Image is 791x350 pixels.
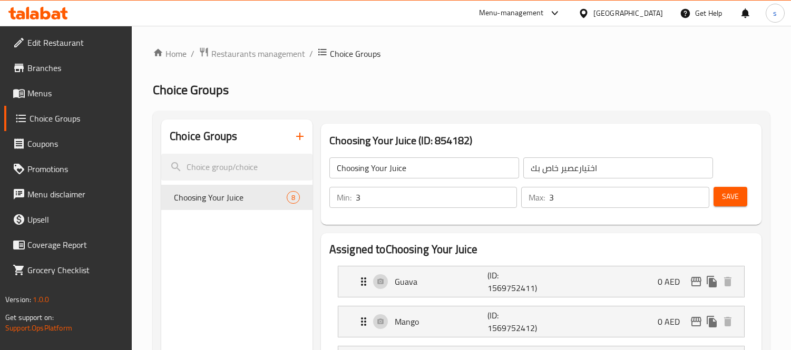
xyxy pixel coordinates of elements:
span: 8 [287,193,299,203]
button: duplicate [704,314,720,329]
li: Expand [329,302,753,342]
a: Promotions [4,156,132,182]
span: Choice Groups [30,112,124,125]
input: search [161,154,313,181]
a: Coverage Report [4,232,132,257]
p: (ID: 1569752411) [487,269,550,294]
span: Save [722,190,739,203]
span: Get support on: [5,311,54,324]
nav: breadcrumb [153,47,770,61]
button: delete [720,274,736,289]
span: Grocery Checklist [27,264,124,276]
span: Choosing Your Juice [174,191,287,204]
span: Choice Groups [153,78,229,102]
span: s [773,7,777,19]
div: Choices [287,191,300,204]
h2: Choice Groups [170,128,237,144]
a: Menus [4,81,132,106]
a: Coupons [4,131,132,156]
li: / [191,47,194,60]
li: Expand [329,262,753,302]
span: Branches [27,62,124,74]
span: Promotions [27,163,124,175]
p: Max: [529,191,545,204]
span: Menu disclaimer [27,188,124,201]
a: Support.OpsPlatform [5,321,72,335]
button: Save [714,187,747,206]
li: / [309,47,313,60]
div: Menu-management [479,7,544,19]
a: Menu disclaimer [4,182,132,207]
span: Coupons [27,137,124,150]
p: Mango [395,315,487,328]
a: Branches [4,55,132,81]
button: edit [688,314,704,329]
span: Version: [5,293,31,306]
span: Menus [27,87,124,99]
p: (ID: 1569752412) [487,309,550,334]
a: Home [153,47,187,60]
span: Choice Groups [330,47,380,60]
span: Restaurants management [211,47,305,60]
span: Upsell [27,213,124,226]
p: Min: [337,191,351,204]
h3: Choosing Your Juice (ID: 854182) [329,132,753,149]
button: duplicate [704,274,720,289]
a: Restaurants management [199,47,305,61]
div: Expand [338,266,744,297]
div: Expand [338,306,744,337]
div: Choosing Your Juice8 [161,185,313,210]
p: Guava [395,275,487,288]
a: Upsell [4,207,132,232]
a: Choice Groups [4,106,132,131]
div: [GEOGRAPHIC_DATA] [593,7,663,19]
a: Grocery Checklist [4,257,132,283]
h2: Assigned to Choosing Your Juice [329,242,753,257]
a: Edit Restaurant [4,30,132,55]
p: 0 AED [658,275,688,288]
span: Coverage Report [27,238,124,251]
span: 1.0.0 [33,293,49,306]
button: edit [688,274,704,289]
span: Edit Restaurant [27,36,124,49]
p: 0 AED [658,315,688,328]
button: delete [720,314,736,329]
